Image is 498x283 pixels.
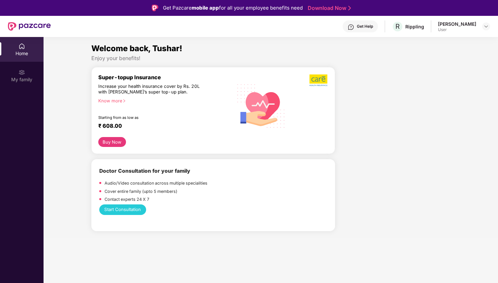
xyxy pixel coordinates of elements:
div: ₹ 608.00 [98,123,226,130]
div: [PERSON_NAME] [438,21,476,27]
a: Download Now [308,5,349,12]
img: svg+xml;base64,PHN2ZyBpZD0iRHJvcGRvd24tMzJ4MzIiIHhtbG5zPSJodHRwOi8vd3d3LnczLm9yZy8yMDAwL3N2ZyIgd2... [483,24,489,29]
span: R [395,22,400,30]
b: Doctor Consultation for your family [99,168,190,174]
img: svg+xml;base64,PHN2ZyB3aWR0aD0iMjAiIGhlaWdodD0iMjAiIHZpZXdCb3g9IjAgMCAyMCAyMCIgZmlsbD0ibm9uZSIgeG... [18,69,25,76]
div: Super-topup Insurance [98,74,233,81]
div: Enjoy your benefits! [91,55,450,62]
img: svg+xml;base64,PHN2ZyBpZD0iSGVscC0zMngzMiIgeG1sbnM9Imh0dHA6Ly93d3cudzMub3JnLzIwMDAvc3ZnIiB3aWR0aD... [348,24,354,30]
span: Welcome back, Tushar! [91,44,182,53]
p: Cover entire family (upto 5 members) [105,188,177,195]
button: Buy Now [98,137,126,147]
div: Get Pazcare for all your employee benefits need [163,4,303,12]
img: Logo [152,5,158,11]
p: Audio/Video consultation across multiple specialities [105,180,207,187]
span: right [122,99,126,103]
div: Increase your health insurance cover by Rs. 20L with [PERSON_NAME]’s super top-up plan. [98,84,204,95]
div: Rippling [405,23,424,30]
div: User [438,27,476,32]
img: svg+xml;base64,PHN2ZyB4bWxucz0iaHR0cDovL3d3dy53My5vcmcvMjAwMC9zdmciIHhtbG5zOnhsaW5rPSJodHRwOi8vd3... [233,76,290,135]
p: Contact experts 24 X 7 [105,196,149,203]
img: Stroke [348,5,351,12]
button: Start Consultation [99,204,146,215]
div: Starting from as low as [98,115,204,120]
div: Get Help [357,24,373,29]
img: New Pazcare Logo [8,22,51,31]
img: svg+xml;base64,PHN2ZyBpZD0iSG9tZSIgeG1sbnM9Imh0dHA6Ly93d3cudzMub3JnLzIwMDAvc3ZnIiB3aWR0aD0iMjAiIG... [18,43,25,50]
img: b5dec4f62d2307b9de63beb79f102df3.png [309,74,328,87]
div: Know more [98,98,229,103]
strong: mobile app [192,5,219,11]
